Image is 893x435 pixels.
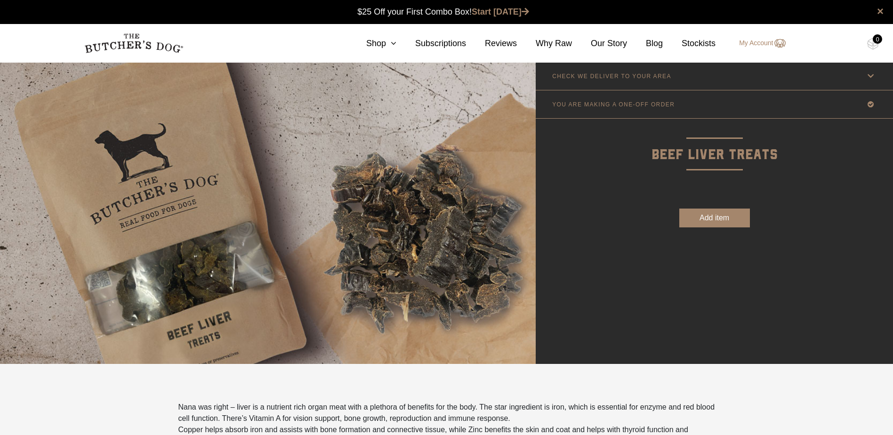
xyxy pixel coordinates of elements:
[552,101,675,108] p: YOU ARE MAKING A ONE-OFF ORDER
[877,6,884,17] a: close
[572,37,627,50] a: Our Story
[536,90,893,118] a: YOU ARE MAKING A ONE-OFF ORDER
[552,73,671,80] p: CHECK WE DELIVER TO YOUR AREA
[178,403,715,422] span: Nana was right – liver is a nutrient rich organ meat with a plethora of benefits for the body. Th...
[466,37,517,50] a: Reviews
[536,62,893,90] a: CHECK WE DELIVER TO YOUR AREA
[730,38,785,49] a: My Account
[867,38,879,50] img: TBD_Cart-Empty.png
[396,37,466,50] a: Subscriptions
[679,209,750,227] button: Add item
[663,37,716,50] a: Stockists
[627,37,663,50] a: Blog
[517,37,572,50] a: Why Raw
[873,34,882,44] div: 0
[472,7,529,16] a: Start [DATE]
[536,119,893,166] p: Beef Liver Treats
[347,37,396,50] a: Shop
